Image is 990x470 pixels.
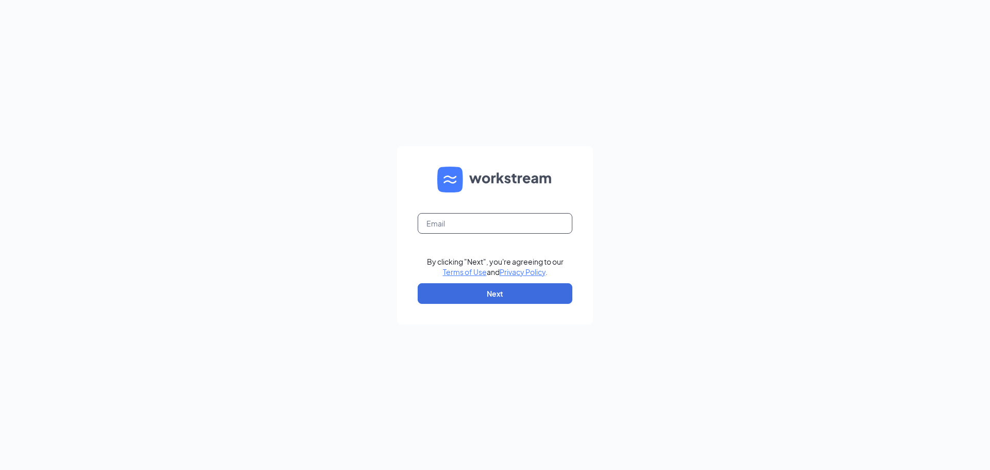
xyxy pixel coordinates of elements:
[437,167,553,192] img: WS logo and Workstream text
[427,256,564,277] div: By clicking "Next", you're agreeing to our and .
[443,267,487,277] a: Terms of Use
[500,267,546,277] a: Privacy Policy
[418,213,572,234] input: Email
[418,283,572,304] button: Next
